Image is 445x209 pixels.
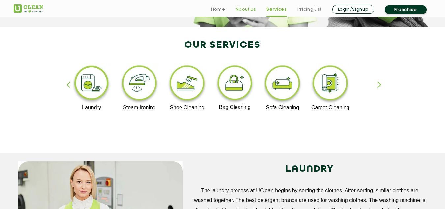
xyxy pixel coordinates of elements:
p: Laundry [71,105,112,111]
img: bag_cleaning_11zon.webp [215,64,255,104]
a: About us [236,5,256,13]
img: carpet_cleaning_11zon.webp [310,64,350,105]
a: Franchise [385,5,427,14]
img: shoe_cleaning_11zon.webp [167,64,208,105]
p: Steam Ironing [119,105,160,111]
p: Shoe Cleaning [167,105,208,111]
a: Services [266,5,287,13]
p: Carpet Cleaning [310,105,350,111]
img: laundry_cleaning_11zon.webp [71,64,112,105]
a: Pricing List [297,5,322,13]
h2: LAUNDRY [193,161,427,177]
a: Login/Signup [332,5,374,14]
img: UClean Laundry and Dry Cleaning [14,4,43,13]
a: Home [211,5,225,13]
img: steam_ironing_11zon.webp [119,64,160,105]
p: Bag Cleaning [215,104,255,110]
img: sofa_cleaning_11zon.webp [262,64,303,105]
p: Sofa Cleaning [262,105,303,111]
